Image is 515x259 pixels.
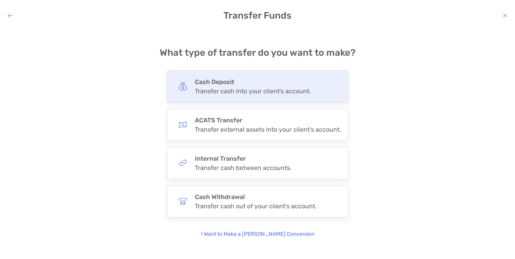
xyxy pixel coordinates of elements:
[179,82,187,91] img: button icon
[160,47,356,58] h4: What type of transfer do you want to make?
[195,78,311,86] h4: Cash Deposit
[195,202,317,210] div: Transfer cash out of your client's account.
[179,120,187,129] img: button icon
[195,164,292,172] div: Transfer cash between accounts.
[195,117,341,124] h4: ACATS Transfer
[195,155,292,162] h4: Internal Transfer
[195,193,317,201] h4: Cash Withdrawal
[179,197,187,206] img: button icon
[179,159,187,167] img: button icon
[201,230,314,238] p: I Want to Make a [PERSON_NAME] Conversion
[195,126,341,133] div: Transfer external assets into your client's account.
[195,87,311,95] div: Transfer cash into your client's account.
